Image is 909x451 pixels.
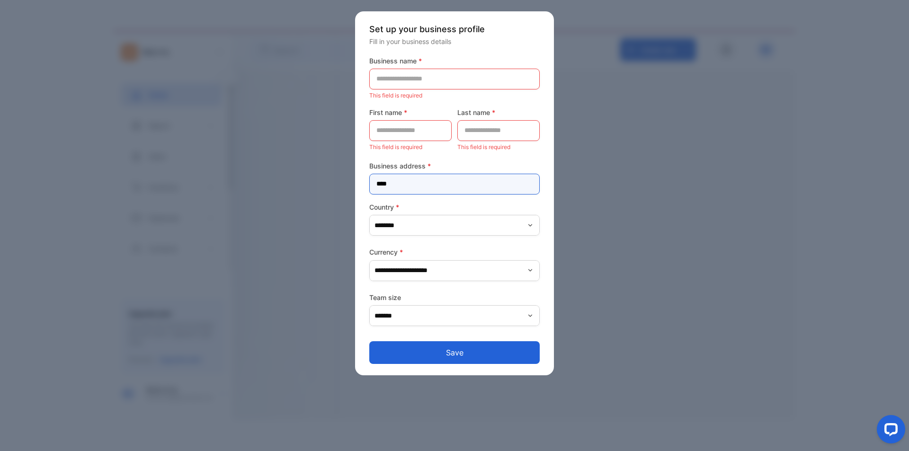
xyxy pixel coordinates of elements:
p: This field is required [457,141,540,153]
iframe: LiveChat chat widget [869,411,909,451]
label: Country [369,202,540,212]
label: Team size [369,292,540,302]
p: This field is required [369,89,540,102]
label: Business address [369,161,540,171]
label: First name [369,107,452,117]
button: Save [369,341,540,364]
label: Business name [369,56,540,66]
p: Fill in your business details [369,36,540,46]
p: This field is required [369,141,452,153]
label: Currency [369,247,540,257]
label: Last name [457,107,540,117]
p: Set up your business profile [369,23,540,35]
